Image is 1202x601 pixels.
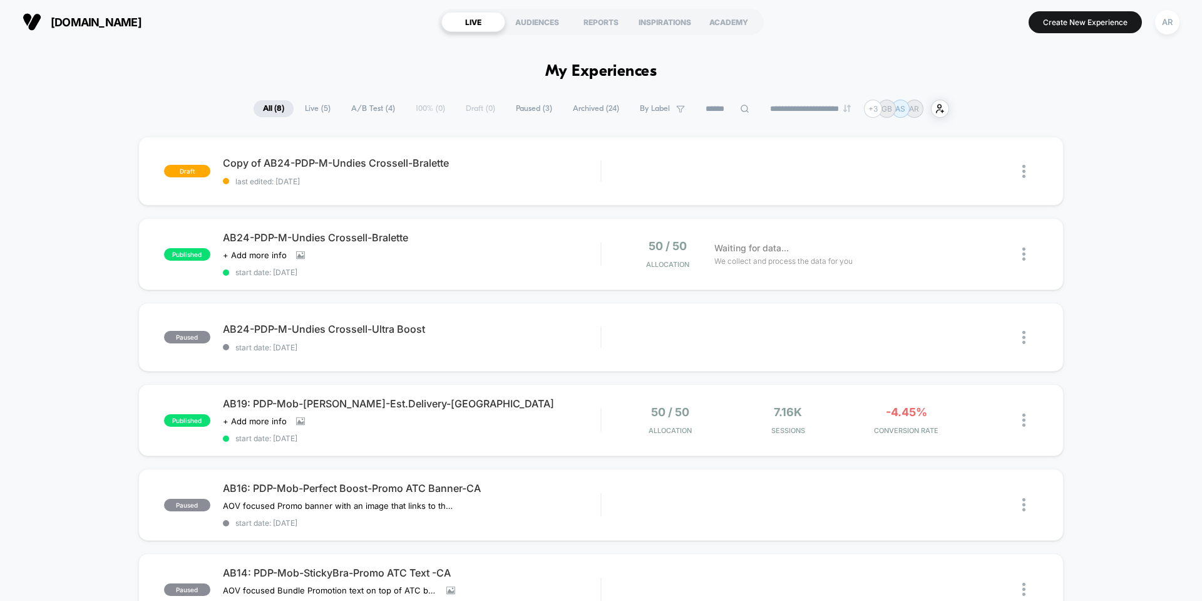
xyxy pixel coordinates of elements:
[1022,414,1025,427] img: close
[342,100,404,117] span: A/B Test ( 4 )
[864,100,882,118] div: + 3
[223,157,600,169] span: Copy of AB24-PDP-M-Undies Crossell-Bralette
[651,405,689,419] span: 50 / 50
[697,12,761,32] div: ACADEMY
[843,105,851,112] img: end
[646,260,689,269] span: Allocation
[1022,583,1025,596] img: close
[506,100,562,117] span: Paused ( 3 )
[223,323,600,335] span: AB24-PDP-M-Undies Crossell-Ultra Boost
[714,241,789,255] span: Waiting for data...
[909,104,919,113] p: AR
[295,100,340,117] span: Live ( 5 )
[223,231,600,244] span: AB24-PDP-M-Undies Crossell-Bralette
[563,100,629,117] span: Archived ( 24 )
[51,16,141,29] span: [DOMAIN_NAME]
[1151,9,1183,35] button: AR
[886,405,927,419] span: -4.45%
[223,434,600,443] span: start date: [DATE]
[164,414,210,427] span: published
[1029,11,1142,33] button: Create New Experience
[732,426,845,435] span: Sessions
[1022,165,1025,178] img: close
[1022,331,1025,344] img: close
[223,343,600,352] span: start date: [DATE]
[223,585,437,595] span: AOV focused Bundle Promotion text on top of ATC button that links to the Sticky Bra BundleAdded t...
[223,397,600,410] span: AB19: PDP-Mob-[PERSON_NAME]-Est.Delivery-[GEOGRAPHIC_DATA]
[223,567,600,579] span: AB14: PDP-Mob-StickyBra-Promo ATC Text -CA
[223,268,600,277] span: start date: [DATE]
[223,416,287,426] span: + Add more info
[164,165,210,177] span: draft
[881,104,892,113] p: GB
[895,104,905,113] p: AS
[164,331,210,343] span: paused
[164,499,210,511] span: paused
[223,250,287,260] span: + Add more info
[649,426,692,435] span: Allocation
[164,583,210,596] span: paused
[254,100,294,117] span: All ( 8 )
[774,405,802,419] span: 7.16k
[164,248,210,261] span: published
[1155,10,1179,34] div: AR
[1022,248,1025,261] img: close
[633,12,697,32] div: INSPIRATIONS
[23,13,41,31] img: Visually logo
[1022,498,1025,511] img: close
[19,12,145,32] button: [DOMAIN_NAME]
[714,255,853,267] span: We collect and process the data for you
[649,239,687,253] span: 50 / 50
[223,518,600,528] span: start date: [DATE]
[223,482,600,494] span: AB16: PDP-Mob-Perfect Boost-Promo ATC Banner-CA
[545,63,657,81] h1: My Experiences
[569,12,633,32] div: REPORTS
[505,12,569,32] div: AUDIENCES
[223,177,600,186] span: last edited: [DATE]
[441,12,505,32] div: LIVE
[850,426,962,435] span: CONVERSION RATE
[640,104,670,113] span: By Label
[223,501,455,511] span: AOV focused Promo banner with an image that links to the Bundles collection page—added above the ...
